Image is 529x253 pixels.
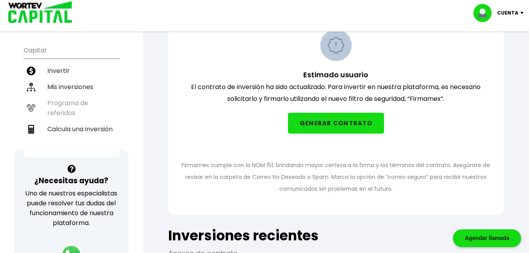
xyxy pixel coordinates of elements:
div: Agendar llamada [453,229,521,247]
img: invertir-icon.b3b967d7.svg [27,67,35,75]
a: Invertir [24,63,119,79]
ul: Capital [24,41,119,157]
img: calculadora-icon.17d418c4.svg [27,125,35,134]
button: GENERAR CONTRATO [288,113,384,134]
p: Firmamex cumple con la NOM 151, brindando mayor certeza a la firma y los términos del contrato. A... [178,159,494,195]
p: El contrato de inversión ha sido actualizado. Para invertir en nuestra plataforma, es necesario s... [178,69,494,105]
img: inversiones-icon.6695dc30.svg [27,83,35,91]
a: Calcula una inversión [24,121,119,137]
h2: Inversiones recientes [168,228,504,244]
p: Uno de nuestros especialistas puede resolver tus dudas del funcionamiento de nuestra plataforma. [24,188,118,228]
h3: ¿Necesitas ayuda? [34,175,108,186]
p: Cuenta [497,7,518,19]
img: profile-image [473,4,497,22]
img: icon-down [518,12,529,14]
span: Estimado usuario [303,70,368,80]
a: Mis inversiones [24,79,119,95]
